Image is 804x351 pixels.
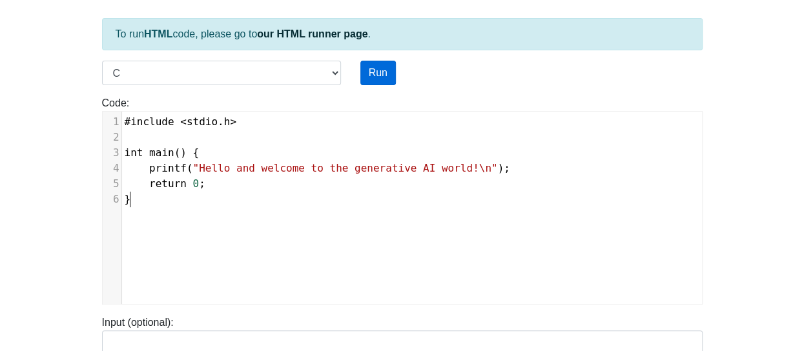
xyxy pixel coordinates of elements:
[224,115,231,128] span: h
[92,95,712,305] div: Code:
[125,115,174,128] span: #include
[103,176,121,192] div: 5
[149,177,187,190] span: return
[257,28,367,39] a: our HTML runner page
[360,61,396,85] button: Run
[125,146,143,159] span: int
[102,18,703,50] div: To run code, please go to .
[125,146,200,159] span: () {
[103,145,121,161] div: 3
[125,162,510,174] span: ( );
[103,130,121,145] div: 2
[125,193,131,205] span: }
[149,162,187,174] span: printf
[125,177,205,190] span: ;
[144,28,172,39] strong: HTML
[187,115,218,128] span: stdio
[103,161,121,176] div: 4
[103,192,121,207] div: 6
[125,115,237,128] span: .
[192,177,199,190] span: 0
[180,115,187,128] span: <
[103,114,121,130] div: 1
[230,115,236,128] span: >
[192,162,497,174] span: "Hello and welcome to the generative AI world!\n"
[149,146,174,159] span: main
